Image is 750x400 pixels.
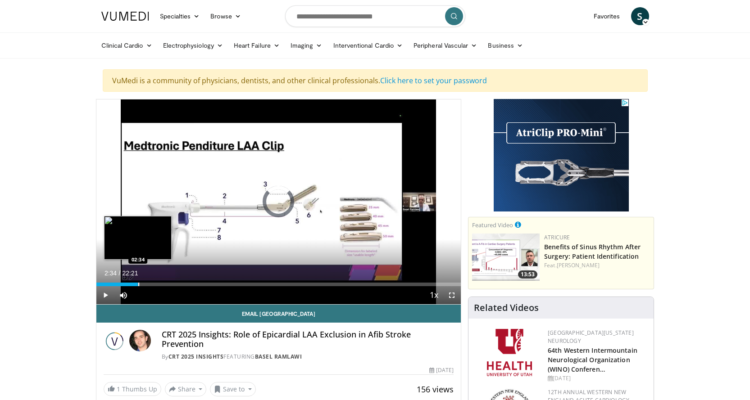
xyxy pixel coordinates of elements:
img: Avatar [129,330,151,351]
button: Play [96,286,114,304]
h4: CRT 2025 Insights: Role of Epicardial LAA Exclusion in Afib Stroke Prevention [162,330,454,349]
a: Peripheral Vascular [408,36,482,54]
a: AtriCure [544,234,570,241]
div: Feat. [544,261,650,270]
a: Specialties [155,7,205,25]
img: 982c273f-2ee1-4c72-ac31-fa6e97b745f7.png.150x105_q85_crop-smart_upscale.png [472,234,540,281]
img: f6362829-b0a3-407d-a044-59546adfd345.png.150x105_q85_autocrop_double_scale_upscale_version-0.2.png [487,329,532,376]
div: VuMedi is a community of physicians, dentists, and other clinical professionals. [103,69,648,92]
span: 156 views [417,384,454,395]
a: Heart Failure [228,36,285,54]
a: [PERSON_NAME] [557,261,600,269]
a: Basel Ramlawi [255,353,302,360]
a: Browse [205,7,246,25]
a: 1 Thumbs Up [104,382,161,396]
span: / [119,270,121,277]
span: 22:21 [122,270,138,277]
button: Playback Rate [425,286,443,304]
a: Clinical Cardio [96,36,158,54]
span: 13:53 [518,270,537,279]
button: Save to [210,382,256,396]
a: Click here to set your password [380,76,487,85]
button: Mute [114,286,132,304]
a: Business [482,36,528,54]
button: Fullscreen [443,286,461,304]
video-js: Video Player [96,99,461,305]
a: [GEOGRAPHIC_DATA][US_STATE] Neurology [548,329,634,345]
a: Interventional Cardio [328,36,409,54]
a: S [631,7,649,25]
h4: Related Videos [474,302,539,313]
img: VuMedi Logo [101,12,149,21]
small: Featured Video [472,221,513,229]
a: Benefits of Sinus Rhythm After Surgery: Patient Identification [544,243,641,261]
a: Favorites [588,7,626,25]
div: [DATE] [548,374,646,382]
a: 64th Western Intermountain Neurological Organization (WINO) Conferen… [548,346,637,373]
div: Progress Bar [96,283,461,286]
div: [DATE] [429,366,454,374]
a: 13:53 [472,234,540,281]
a: Email [GEOGRAPHIC_DATA] [96,305,461,323]
img: image.jpeg [104,216,172,260]
div: By FEATURING [162,353,454,361]
img: CRT 2025 Insights [104,330,126,351]
a: Electrophysiology [158,36,228,54]
a: CRT 2025 Insights [168,353,224,360]
span: 1 [117,385,120,393]
iframe: Advertisement [494,99,629,211]
input: Search topics, interventions [285,5,465,27]
button: Share [165,382,207,396]
span: 2:34 [105,270,117,277]
a: Imaging [285,36,328,54]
